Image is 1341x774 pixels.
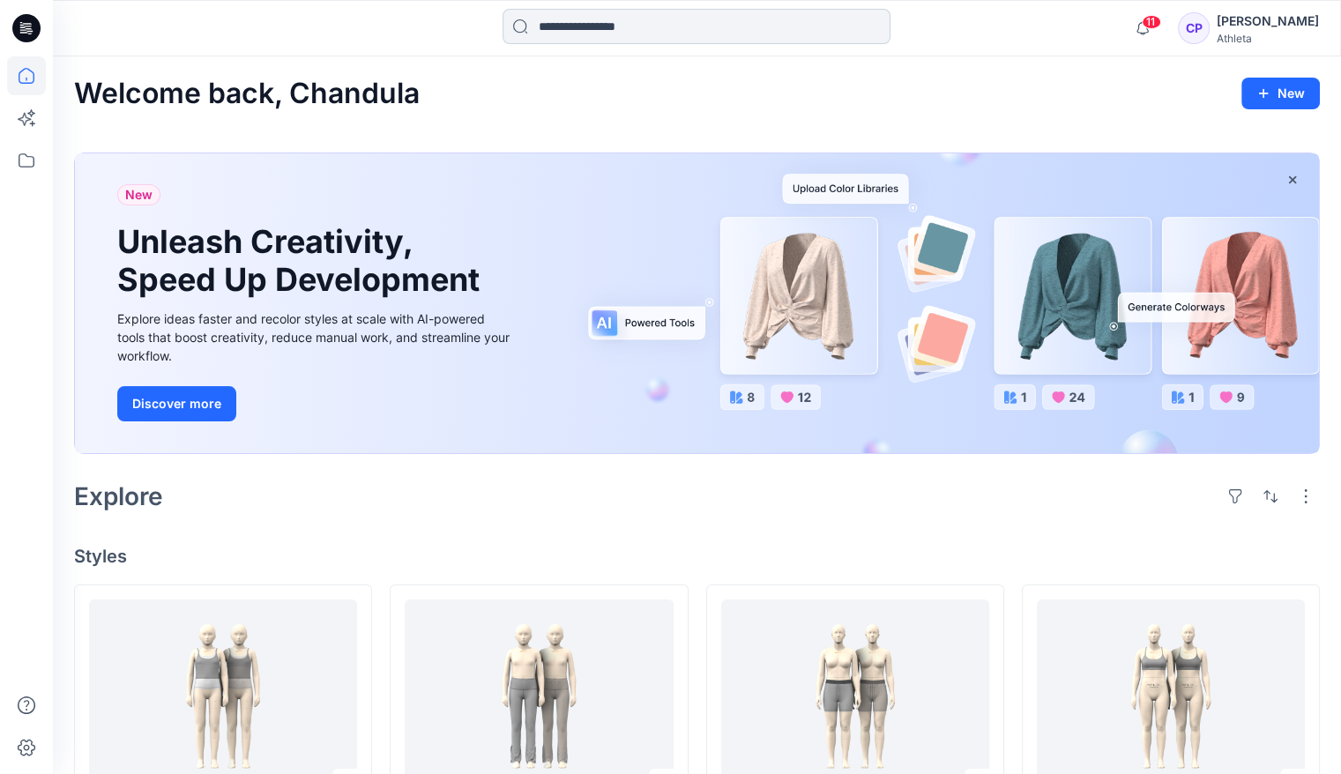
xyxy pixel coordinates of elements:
h2: Explore [74,482,163,510]
h2: Welcome back, Chandula [74,78,420,110]
button: New [1241,78,1320,109]
span: New [125,184,153,205]
h4: Styles [74,546,1320,567]
div: CP [1178,12,1210,44]
div: Athleta [1217,32,1319,45]
span: 11 [1142,15,1161,29]
a: Discover more [117,386,514,421]
button: Discover more [117,386,236,421]
div: [PERSON_NAME] [1217,11,1319,32]
div: Explore ideas faster and recolor styles at scale with AI-powered tools that boost creativity, red... [117,309,514,365]
h1: Unleash Creativity, Speed Up Development [117,223,488,299]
